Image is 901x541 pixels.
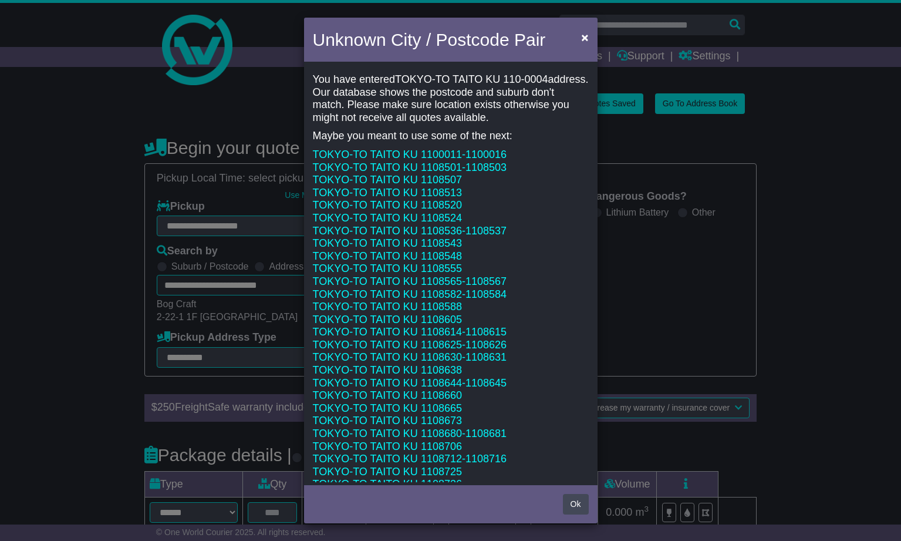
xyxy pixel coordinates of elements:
a: TOKYO-TO TAITO KU 1108565-1108567 [313,275,507,287]
span: TOKYO-TO TAITO KU [313,237,418,249]
a: TOKYO-TO TAITO KU 1108555 [313,263,462,274]
span: - [421,149,507,160]
span: TOKYO-TO TAITO KU [313,250,418,262]
span: 1108626 [465,339,507,351]
a: TOKYO-TO TAITO KU 1108605 [313,314,462,325]
span: 1108513 [421,187,462,199]
span: TOKYO-TO TAITO KU [313,428,418,439]
h4: Unknown City / Postcode Pair [313,26,546,53]
span: 1108716 [465,453,507,465]
a: TOKYO-TO TAITO KU 1108614-1108615 [313,326,507,338]
span: 1108501 [421,162,462,173]
span: 1108584 [465,288,507,300]
span: 1108645 [465,377,507,389]
a: TOKYO-TO TAITO KU 1108638 [313,364,462,376]
span: 1108615 [465,326,507,338]
span: TOKYO-TO TAITO KU [313,187,418,199]
a: TOKYO-TO TAITO KU 1108548 [313,250,462,262]
span: TOKYO-TO TAITO KU [313,174,418,186]
span: 1108630 [421,351,462,363]
span: TOKYO-TO TAITO KU [313,326,418,338]
a: TOKYO-TO TAITO KU 1108536-1108537 [313,225,507,237]
a: TOKYO-TO TAITO KU 1108706 [313,441,462,452]
a: TOKYO-TO TAITO KU 1100011-1100016 [313,149,507,160]
a: TOKYO-TO TAITO KU 1108725 [313,466,462,478]
span: - [421,428,507,439]
span: 1108638 [421,364,462,376]
span: 1108665 [421,402,462,414]
span: TOKYO-TO TAITO KU [313,415,418,426]
span: 1108631 [465,351,507,363]
span: TOKYO-TO TAITO KU [313,339,418,351]
a: TOKYO-TO TAITO KU 1108582-1108584 [313,288,507,300]
span: TOKYO-TO TAITO KU [313,301,418,312]
span: 1108614 [421,326,462,338]
span: 1108524 [421,212,462,224]
a: TOKYO-TO TAITO KU 1108543 [313,237,462,249]
span: 1108625 [421,339,462,351]
span: × [581,31,588,44]
span: - [421,288,507,300]
button: Ok [563,494,589,515]
span: 1108673 [421,415,462,426]
span: TOKYO-TO TAITO KU [313,441,418,452]
span: TOKYO-TO TAITO KU [395,73,500,85]
span: 1108520 [421,199,462,211]
a: TOKYO-TO TAITO KU 1108625-1108626 [313,339,507,351]
a: TOKYO-TO TAITO KU 1108665 [313,402,462,414]
a: TOKYO-TO TAITO KU 1108524 [313,212,462,224]
span: 1108605 [421,314,462,325]
span: - [421,326,507,338]
span: TOKYO-TO TAITO KU [313,149,418,160]
span: 1100011 [421,149,462,160]
span: 1108680 [421,428,462,439]
span: 1108537 [465,225,507,237]
span: TOKYO-TO TAITO KU [313,364,418,376]
span: 1108736 [421,478,462,490]
span: - [421,162,507,173]
span: 1108543 [421,237,462,249]
span: 1108582 [421,288,462,300]
span: 110-0004 [503,73,548,85]
span: - [421,339,507,351]
span: TOKYO-TO TAITO KU [313,263,418,274]
span: TOKYO-TO TAITO KU [313,351,418,363]
a: TOKYO-TO TAITO KU 1108588 [313,301,462,312]
span: TOKYO-TO TAITO KU [313,478,418,490]
span: 1108725 [421,466,462,478]
span: 1108712 [421,453,462,465]
a: TOKYO-TO TAITO KU 1108673 [313,415,462,426]
a: TOKYO-TO TAITO KU 1108680-1108681 [313,428,507,439]
span: TOKYO-TO TAITO KU [313,402,418,414]
span: 1108588 [421,301,462,312]
p: Maybe you meant to use some of the next: [313,130,589,143]
span: 1108706 [421,441,462,452]
span: - [421,377,507,389]
span: TOKYO-TO TAITO KU [313,275,418,287]
span: 1108548 [421,250,462,262]
span: - [421,225,507,237]
span: 1108567 [465,275,507,287]
span: TOKYO-TO TAITO KU [313,288,418,300]
span: TOKYO-TO TAITO KU [313,466,418,478]
span: TOKYO-TO TAITO KU [313,453,418,465]
a: TOKYO-TO TAITO KU 1108660 [313,389,462,401]
span: TOKYO-TO TAITO KU [313,389,418,401]
span: TOKYO-TO TAITO KU [313,199,418,211]
span: TOKYO-TO TAITO KU [313,225,418,237]
span: - [421,453,507,465]
span: 1108644 [421,377,462,389]
span: 1108536 [421,225,462,237]
span: TOKYO-TO TAITO KU [313,314,418,325]
span: 1108565 [421,275,462,287]
span: 1100016 [465,149,507,160]
a: TOKYO-TO TAITO KU 1108501-1108503 [313,162,507,173]
a: TOKYO-TO TAITO KU 1108644-1108645 [313,377,507,389]
span: - [421,351,507,363]
span: - [421,275,507,287]
span: 1108660 [421,389,462,401]
span: TOKYO-TO TAITO KU [313,212,418,224]
button: Close [575,25,594,49]
a: TOKYO-TO TAITO KU 1108507 [313,174,462,186]
span: 1108555 [421,263,462,274]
